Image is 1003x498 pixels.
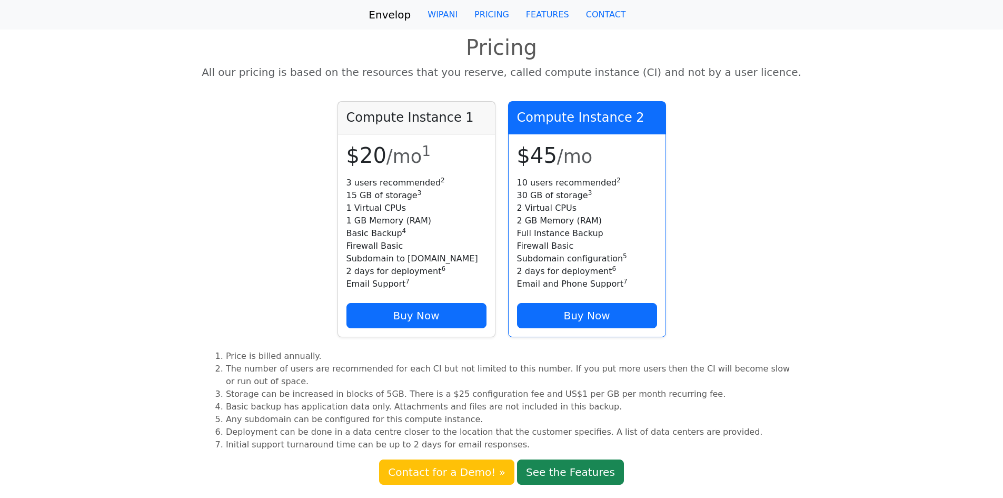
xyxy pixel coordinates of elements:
li: Storage can be increased in blocks of 5GB. There is a $25 configuration fee and US$1 per GB per m... [226,388,794,401]
a: Buy Now [517,303,657,328]
sup: 1 [422,143,431,159]
sup: 6 [441,265,445,272]
li: Initial support turnaround time can be up to 2 days for email responses. [226,438,794,451]
li: 10 users recommended [517,177,657,189]
li: 2 days for deployment [517,265,657,278]
li: 3 users recommended [346,177,486,189]
li: Firewall Basic [517,240,657,252]
li: Email Support [346,278,486,290]
li: Deployment can be done in a data centre closer to the location that the customer specifies. A lis... [226,426,794,438]
li: Firewall Basic [346,240,486,252]
li: Any subdomain can be configured for this compute instance. [226,413,794,426]
sup: 7 [405,278,410,285]
sup: 2 [617,177,621,184]
li: Subdomain to [DOMAIN_NAME] [346,252,486,265]
h1: Pricing [8,35,995,60]
a: Buy Now [346,303,486,328]
li: Subdomain configuration [517,252,657,265]
sup: 2 [441,177,445,184]
li: 2 Virtual CPUs [517,202,657,214]
small: /mo [386,146,431,167]
h1: $45 [517,143,657,168]
a: Envelop [369,4,411,25]
li: 1 GB Memory (RAM) [346,214,486,227]
a: See the Features [517,460,624,485]
a: PRICING [466,4,518,25]
sup: 5 [623,252,627,260]
li: 15 GB of storage [346,189,486,202]
a: WIPANI [419,4,466,25]
li: Full Instance Backup [517,227,657,240]
a: FEATURES [518,4,578,25]
small: /mo [557,146,592,167]
li: 2 GB Memory (RAM) [517,214,657,227]
a: Contact for a Demo! » [379,460,514,485]
h4: Compute Instance 2 [517,110,657,125]
li: Email and Phone Support [517,278,657,290]
sup: 3 [588,189,592,197]
li: Price is billed annually. [226,350,794,363]
a: CONTACT [578,4,634,25]
li: The number of users are recommended for each CI but not limited to this number. If you put more u... [226,363,794,388]
li: Basic backup has application data only. Attachments and files are not included in this backup. [226,401,794,413]
sup: 7 [623,278,628,285]
sup: 4 [402,227,406,235]
h1: $20 [346,143,486,168]
h4: Compute Instance 1 [346,110,486,125]
li: 1 Virtual CPUs [346,202,486,214]
p: All our pricing is based on the resources that you reserve, called compute instance (CI) and not ... [8,64,995,80]
li: 30 GB of storage [517,189,657,202]
sup: 6 [612,265,616,272]
li: Basic Backup [346,227,486,240]
sup: 3 [418,189,422,197]
li: 2 days for deployment [346,265,486,278]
